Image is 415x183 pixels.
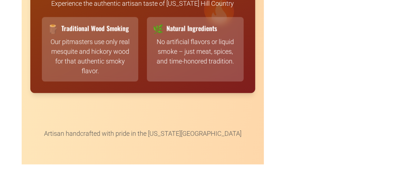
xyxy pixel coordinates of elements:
span: Traditional Wood Smoking [61,24,129,32]
span: 🌿 [153,22,163,35]
span: Our pitmasters use only real mesquite and hickory wood for that authentic smoky flavor. [51,38,130,75]
span: 🪵 [48,22,58,35]
p: Artisan handcrafted with pride in the [US_STATE][GEOGRAPHIC_DATA] [30,119,255,138]
span: Natural Ingredients [166,24,217,32]
span: No artificial flavors or liquid smoke – just meat, spices, and time-honored tradition. [157,38,234,65]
